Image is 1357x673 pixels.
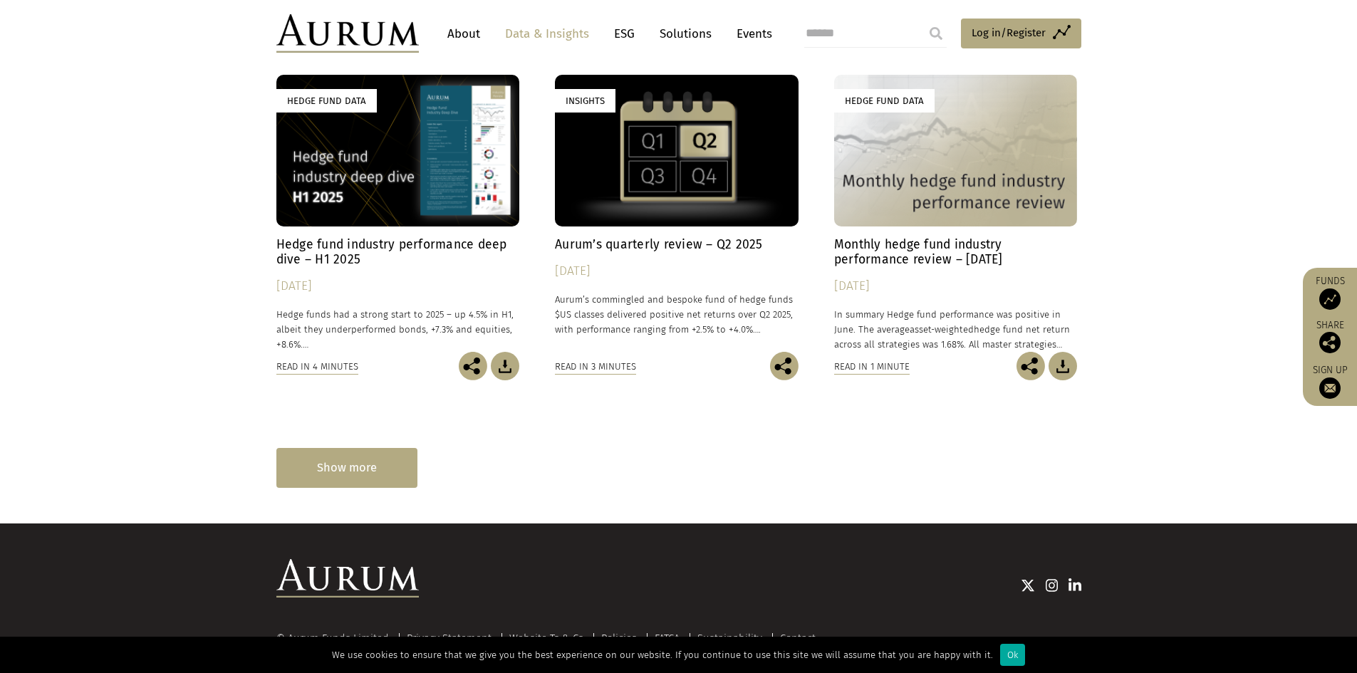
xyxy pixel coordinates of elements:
img: Sign up to our newsletter [1319,377,1341,399]
a: Hedge Fund Data Monthly hedge fund industry performance review – [DATE] [DATE] In summary Hedge f... [834,75,1078,352]
img: Share this post [1319,332,1341,353]
a: Log in/Register [961,19,1081,48]
a: Policies [601,632,637,645]
img: Access Funds [1319,288,1341,310]
input: Submit [922,19,950,48]
div: Insights [555,89,615,113]
a: Insights Aurum’s quarterly review – Q2 2025 [DATE] Aurum’s commingled and bespoke fund of hedge f... [555,75,799,352]
img: Instagram icon [1046,578,1059,593]
img: Download Article [491,352,519,380]
a: Sign up [1310,364,1350,399]
img: Linkedin icon [1069,578,1081,593]
h4: Aurum’s quarterly review – Q2 2025 [555,237,799,252]
img: Share this post [459,352,487,380]
div: [DATE] [834,276,1078,296]
p: Aurum’s commingled and bespoke fund of hedge funds $US classes delivered positive net returns ove... [555,292,799,337]
div: Show more [276,448,417,487]
img: Twitter icon [1021,578,1035,593]
a: Funds [1310,275,1350,310]
div: Read in 1 minute [834,359,910,375]
h4: Hedge fund industry performance deep dive – H1 2025 [276,237,520,267]
div: Read in 4 minutes [276,359,358,375]
div: Share [1310,320,1350,353]
div: Hedge Fund Data [834,89,935,113]
a: Hedge Fund Data Hedge fund industry performance deep dive – H1 2025 [DATE] Hedge funds had a stro... [276,75,520,352]
a: Contact [780,632,816,645]
div: © Aurum Funds Limited [276,633,396,644]
a: Website Ts & Cs [509,632,583,645]
img: Share this post [1017,352,1045,380]
a: FATCA [655,632,680,645]
p: In summary Hedge fund performance was positive in June. The average hedge fund net return across ... [834,307,1078,352]
img: Download Article [1049,352,1077,380]
img: Aurum Logo [276,559,419,598]
a: ESG [607,21,642,47]
span: Log in/Register [972,24,1046,41]
div: Hedge Fund Data [276,89,377,113]
div: [DATE] [555,261,799,281]
img: Aurum [276,14,419,53]
a: Sustainability [697,632,762,645]
a: Solutions [652,21,719,47]
div: Read in 3 minutes [555,359,636,375]
a: Events [729,21,772,47]
img: Share this post [770,352,799,380]
a: About [440,21,487,47]
div: Ok [1000,644,1025,666]
a: Privacy Statement [407,632,492,645]
span: asset-weighted [910,324,974,335]
a: Data & Insights [498,21,596,47]
div: [DATE] [276,276,520,296]
p: Hedge funds had a strong start to 2025 – up 4.5% in H1, albeit they underperformed bonds, +7.3% a... [276,307,520,352]
h4: Monthly hedge fund industry performance review – [DATE] [834,237,1078,267]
